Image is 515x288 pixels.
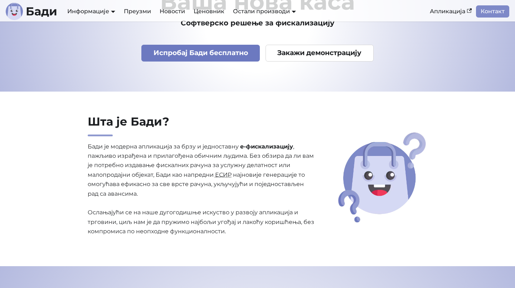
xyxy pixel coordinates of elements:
a: Новости [155,5,189,18]
img: Лого [6,3,23,20]
a: Информације [67,8,115,15]
a: ЛогоБади [6,3,57,20]
a: Контакт [476,5,509,18]
abbr: Електронски систем за издавање рачуна [215,171,232,178]
a: Закажи демонстрацију [266,45,374,62]
a: Остали производи [233,8,296,15]
b: Бади [26,6,57,17]
a: Преузми [120,5,155,18]
strong: е-фискализацију [240,143,293,150]
a: Ценовник [189,5,229,18]
a: Апликација [426,5,476,18]
img: Шта је Бади? [336,130,428,225]
p: Бади је модерна апликација за брзу и једноставну , пажљиво израђена и прилагођена обичним људима.... [88,142,314,236]
h2: Шта је Бади? [88,114,314,136]
a: Испробај Бади бесплатно [141,45,260,62]
h3: Софтверско решење за фискализацију [59,19,456,28]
